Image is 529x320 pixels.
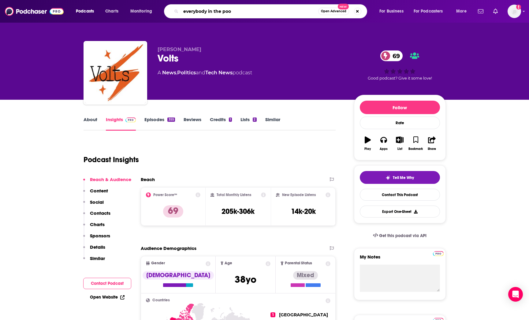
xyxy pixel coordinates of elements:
[162,70,176,76] a: News
[491,6,500,17] a: Show notifications dropdown
[360,206,440,218] button: Export One-Sheet
[318,8,349,15] button: Open AdvancedNew
[83,221,105,233] button: Charts
[83,255,105,267] button: Similar
[386,175,390,180] img: tell me why sparkle
[282,193,316,197] h2: New Episode Listens
[184,117,201,131] a: Reviews
[158,69,252,76] div: A podcast
[368,76,432,80] span: Good podcast? Give it some love!
[293,271,318,280] div: Mixed
[360,171,440,184] button: tell me why sparkleTell Me Why
[354,47,446,84] div: 69Good podcast? Give it some love!
[90,188,108,194] p: Content
[196,70,205,76] span: and
[265,117,280,131] a: Similar
[253,117,256,122] div: 2
[379,7,404,16] span: For Business
[235,273,256,285] span: 38 yo
[456,7,467,16] span: More
[424,132,440,154] button: Share
[360,101,440,114] button: Follow
[321,10,346,13] span: Open Advanced
[375,6,411,16] button: open menu
[360,189,440,201] a: Contact This Podcast
[433,250,444,256] a: Pro website
[90,255,105,261] p: Similar
[386,50,403,61] span: 69
[90,199,104,205] p: Social
[240,117,256,131] a: Lists2
[433,251,444,256] img: Podchaser Pro
[210,117,232,131] a: Credits1
[85,42,146,103] img: Volts
[83,244,105,255] button: Details
[153,193,177,197] h2: Power Score™
[84,117,97,131] a: About
[72,6,102,16] button: open menu
[475,6,486,17] a: Show notifications dropdown
[338,4,349,9] span: New
[360,132,376,154] button: Play
[141,245,196,251] h2: Audience Demographics
[428,147,436,151] div: Share
[141,177,155,182] h2: Reach
[364,147,371,151] div: Play
[83,177,131,188] button: Reach & Audience
[380,147,388,151] div: Apps
[222,207,255,216] h3: 205k-306k
[170,4,373,18] div: Search podcasts, credits, & more...
[177,70,196,76] a: Politics
[360,254,440,265] label: My Notes
[360,117,440,129] div: Rate
[397,147,402,151] div: List
[181,6,318,16] input: Search podcasts, credits, & more...
[163,205,183,218] p: 69
[376,132,392,154] button: Apps
[83,188,108,199] button: Content
[452,6,474,16] button: open menu
[285,261,312,265] span: Parental Status
[379,233,427,238] span: Get this podcast via API
[279,312,328,318] span: [GEOGRAPHIC_DATA]
[205,70,233,76] a: Tech News
[106,117,136,131] a: InsightsPodchaser Pro
[508,5,521,18] img: User Profile
[368,228,432,243] a: Get this podcast via API
[152,298,170,302] span: Countries
[90,177,131,182] p: Reach & Audience
[101,6,122,16] a: Charts
[167,117,175,122] div: 355
[408,147,423,151] div: Bookmark
[508,5,521,18] button: Show profile menu
[229,117,232,122] div: 1
[83,210,110,221] button: Contacts
[126,6,160,16] button: open menu
[408,132,424,154] button: Bookmark
[380,50,403,61] a: 69
[144,117,175,131] a: Episodes355
[291,207,316,216] h3: 14k-20k
[516,5,521,9] svg: Add a profile image
[410,6,452,16] button: open menu
[90,244,105,250] p: Details
[270,312,275,317] span: 1
[393,175,414,180] span: Tell Me Why
[125,117,136,122] img: Podchaser Pro
[508,287,523,302] div: Open Intercom Messenger
[508,5,521,18] span: Logged in as chrisleal
[414,7,443,16] span: For Podcasters
[90,233,110,239] p: Sponsors
[84,155,139,164] h1: Podcast Insights
[217,193,251,197] h2: Total Monthly Listens
[105,7,118,16] span: Charts
[176,70,177,76] span: ,
[5,6,64,17] a: Podchaser - Follow, Share and Rate Podcasts
[76,7,94,16] span: Podcasts
[392,132,408,154] button: List
[83,233,110,244] button: Sponsors
[83,199,104,210] button: Social
[151,261,165,265] span: Gender
[90,221,105,227] p: Charts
